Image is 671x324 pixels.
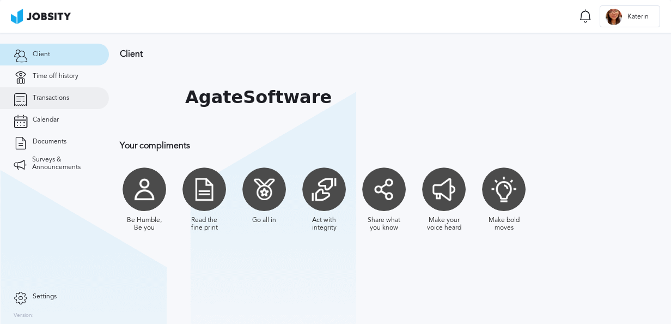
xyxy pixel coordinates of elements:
span: Settings [33,293,57,301]
div: Make your voice heard [425,217,463,232]
span: Katerin [622,13,654,21]
span: Transactions [33,94,69,102]
div: Go all in [252,217,276,224]
span: Time off history [33,73,78,80]
span: Calendar [33,116,59,124]
span: Client [33,51,50,58]
div: Share what you know [365,217,403,232]
label: Version: [14,313,34,319]
div: Make bold moves [485,217,523,232]
div: Be Humble, Be you [125,217,163,232]
img: ab4bad089aa723f57921c736e9817d99.png [11,9,71,24]
div: Act with integrity [305,217,343,232]
div: K [606,9,622,25]
span: Surveys & Announcements [32,156,95,171]
h3: Client [120,49,660,59]
div: Read the fine print [185,217,223,232]
button: KKaterin [600,5,660,27]
h3: Your compliments [120,141,660,151]
h1: AgateSoftware [185,87,332,107]
span: Documents [33,138,66,146]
